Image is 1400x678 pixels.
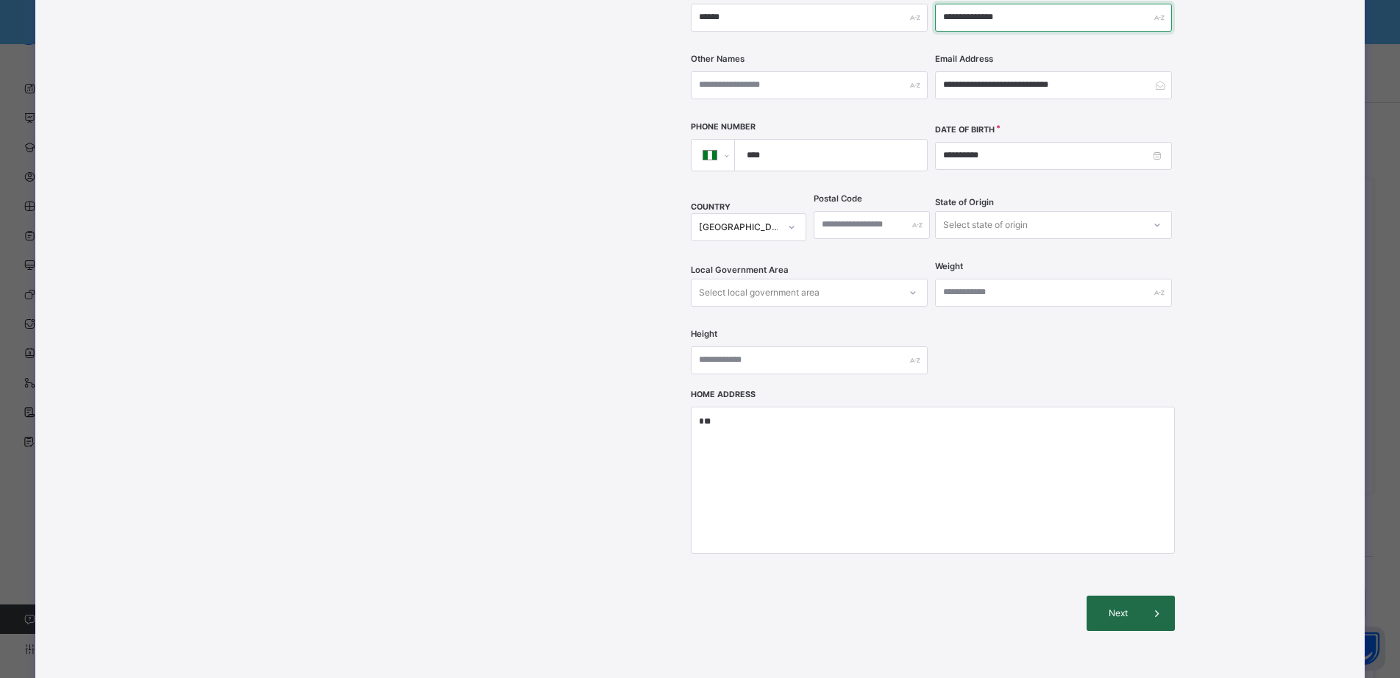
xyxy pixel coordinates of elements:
span: State of Origin [935,196,994,209]
label: Height [691,328,717,340]
div: Select state of origin [943,211,1028,239]
div: [GEOGRAPHIC_DATA] [699,221,780,234]
label: Other Names [691,53,745,65]
span: COUNTRY [691,202,731,212]
label: Email Address [935,53,993,65]
span: Local Government Area [691,264,789,276]
span: Next [1098,607,1140,620]
label: Weight [935,260,963,273]
label: Postal Code [814,193,862,205]
div: Select local government area [699,279,820,307]
label: Date of Birth [935,124,995,136]
label: Home Address [691,389,756,401]
label: Phone Number [691,121,756,133]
